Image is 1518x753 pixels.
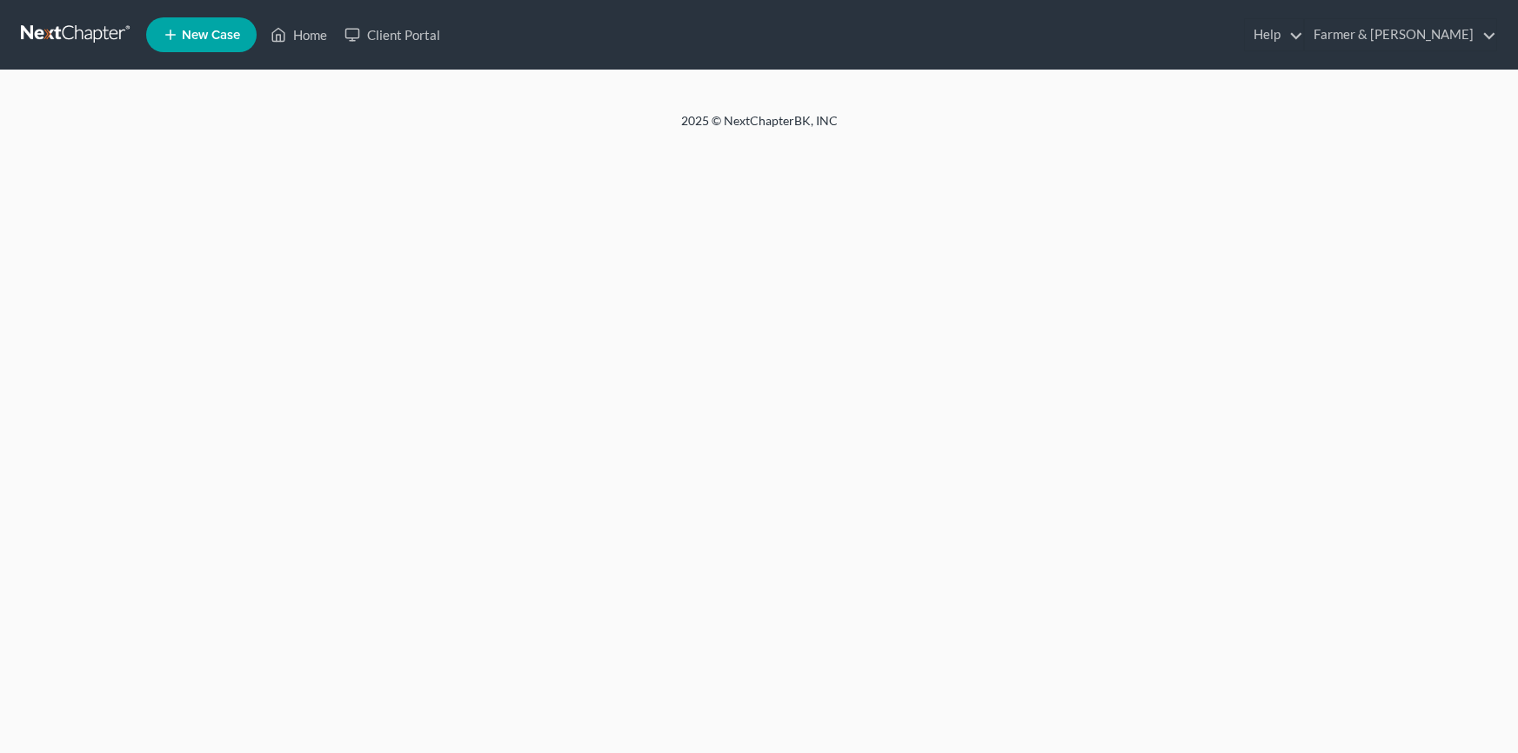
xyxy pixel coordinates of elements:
[336,19,449,50] a: Client Portal
[1305,19,1496,50] a: Farmer & [PERSON_NAME]
[146,17,257,52] new-legal-case-button: New Case
[264,112,1255,143] div: 2025 © NextChapterBK, INC
[262,19,336,50] a: Home
[1245,19,1303,50] a: Help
